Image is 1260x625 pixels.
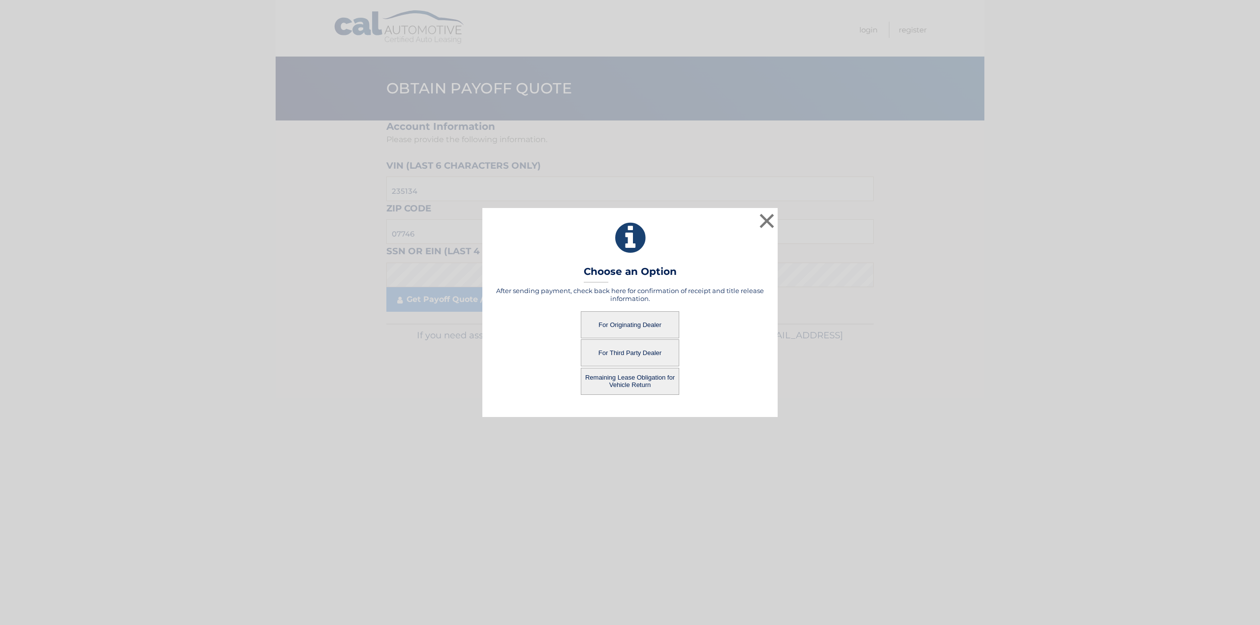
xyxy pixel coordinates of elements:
button: × [757,211,777,231]
button: For Originating Dealer [581,311,679,338]
button: For Third Party Dealer [581,339,679,366]
h3: Choose an Option [584,266,677,283]
button: Remaining Lease Obligation for Vehicle Return [581,368,679,395]
h5: After sending payment, check back here for confirmation of receipt and title release information. [495,287,765,302]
